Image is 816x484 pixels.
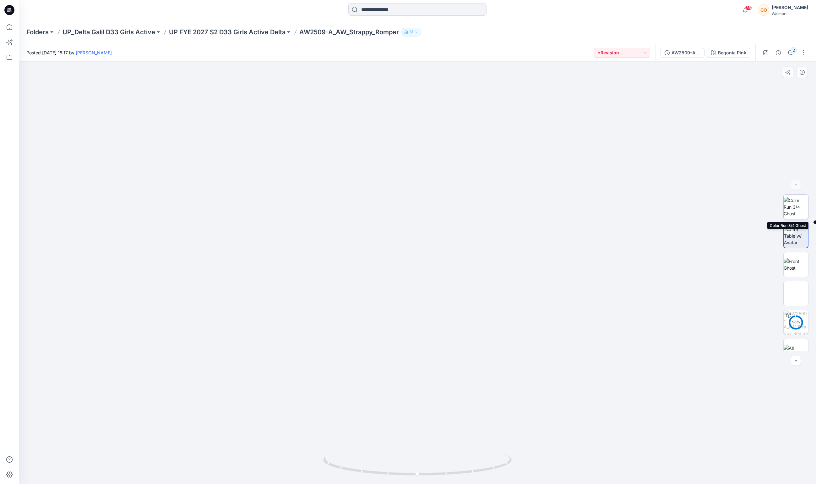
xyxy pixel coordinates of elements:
[772,4,808,11] div: [PERSON_NAME]
[63,28,155,36] a: UP_Delta Galil D33 Girls Active
[672,49,700,56] div: AW2509-A_AW_Strappy_Romper
[26,28,49,36] a: Folders
[409,29,413,36] p: 31
[758,4,769,16] div: CO
[784,258,808,271] img: Front Ghost
[169,28,286,36] a: UP FYE 2027 S2 D33 Girls Active Delta
[773,48,783,58] button: Details
[401,28,421,36] button: 31
[786,48,796,58] button: 2
[784,226,808,246] img: Turn Table w/ Avatar
[745,5,752,10] span: 35
[26,49,112,56] span: Posted [DATE] 15:17 by
[76,50,112,55] a: [PERSON_NAME]
[299,28,399,36] p: AW2509-A_AW_Strappy_Romper
[707,48,750,58] button: Begonia Pink
[772,11,808,16] div: Walmart
[788,320,803,325] div: 96 %
[661,48,704,58] button: AW2509-A_AW_Strappy_Romper
[784,310,808,335] img: AW2509-A_AW_Strappy_Romper Begonia Pink
[784,197,808,217] img: Color Run 3/4 Ghost
[718,49,746,56] div: Begonia Pink
[784,345,808,358] img: All colorways
[791,47,797,53] div: 2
